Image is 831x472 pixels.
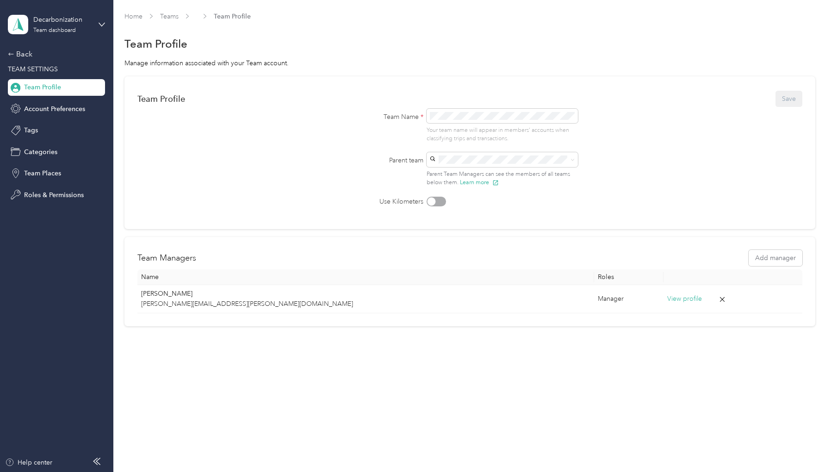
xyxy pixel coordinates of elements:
label: Team Name [340,112,423,122]
span: TEAM SETTINGS [8,65,58,73]
button: View profile [667,294,702,304]
span: Team Places [24,168,61,178]
th: Roles [594,269,664,285]
button: Add manager [749,250,802,266]
iframe: Everlance-gr Chat Button Frame [779,420,831,472]
div: Back [8,49,100,60]
label: Parent team [340,155,423,165]
div: Manage information associated with your Team account. [124,58,815,68]
a: Home [124,12,143,20]
div: Team Profile [137,94,185,104]
span: Roles & Permissions [24,190,84,200]
a: Teams [160,12,179,20]
span: Account Preferences [24,104,85,114]
button: Learn more [460,178,499,186]
p: Your team name will appear in members’ accounts when classifying trips and transactions. [427,126,578,143]
p: [PERSON_NAME][EMAIL_ADDRESS][PERSON_NAME][DOMAIN_NAME] [141,299,590,309]
span: Team Profile [24,82,61,92]
div: Team dashboard [33,28,76,33]
span: Team Profile [214,12,251,21]
label: Use Kilometers [340,197,423,206]
h2: Team Managers [137,252,196,264]
p: [PERSON_NAME] [141,289,590,299]
span: Parent Team Managers can see the members of all teams below them. [427,171,570,186]
div: Decarbonization [33,15,91,25]
span: Tags [24,125,38,135]
th: Name [137,269,594,285]
h1: Team Profile [124,39,187,49]
div: Manager [598,294,660,304]
span: Categories [24,147,57,157]
button: Help center [5,458,52,467]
